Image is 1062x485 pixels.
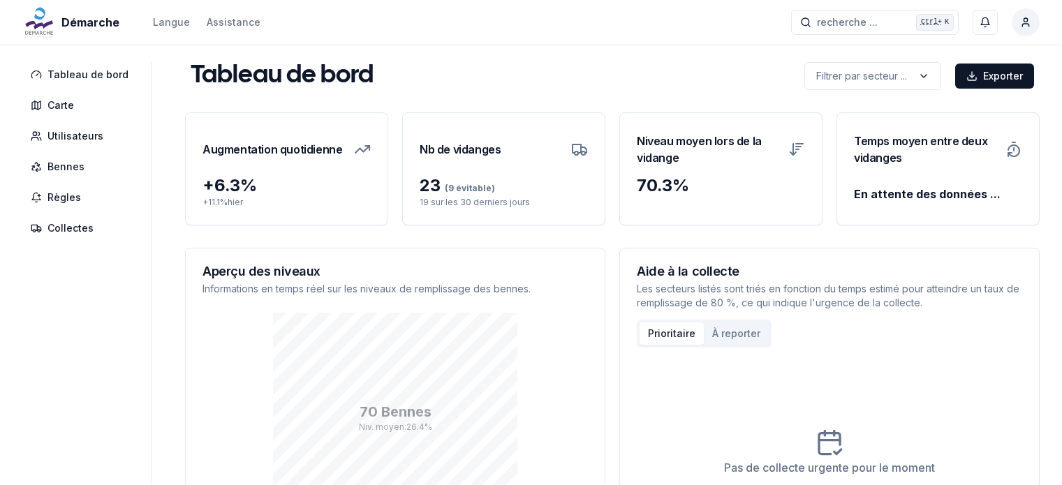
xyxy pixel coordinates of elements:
span: Collectes [47,221,94,235]
div: Pas de collecte urgente pour le moment [724,459,935,476]
img: Démarche Logo [22,6,56,39]
div: 23 [420,174,588,197]
h3: Temps moyen entre deux vidanges [854,130,997,169]
p: Informations en temps réel sur les niveaux de remplissage des bennes. [202,282,588,296]
div: + 6.3 % [202,174,371,197]
a: Bennes [22,154,142,179]
a: Carte [22,93,142,118]
h3: Aperçu des niveaux [202,265,588,278]
h1: Tableau de bord [191,62,374,90]
span: Démarche [61,14,119,31]
span: Règles [47,191,81,204]
button: label [804,62,941,90]
span: Utilisateurs [47,129,103,143]
a: Démarche [22,14,125,31]
span: (9 évitable) [441,183,495,193]
h3: Nb de vidanges [420,130,501,169]
p: 19 sur les 30 derniers jours [420,197,588,208]
h3: Niveau moyen lors de la vidange [637,130,780,169]
h3: Augmentation quotidienne [202,130,342,169]
p: + 11.1 % hier [202,197,371,208]
span: Bennes [47,160,84,174]
p: Filtrer par secteur ... [816,69,907,83]
button: Exporter [955,64,1034,89]
span: Tableau de bord [47,68,128,82]
button: À reporter [704,322,769,345]
button: recherche ...Ctrl+K [791,10,959,35]
span: recherche ... [817,15,878,29]
a: Règles [22,185,142,210]
a: Utilisateurs [22,124,142,149]
a: Collectes [22,216,142,241]
div: En attente des données ... [854,174,1022,202]
div: Langue [153,15,190,29]
button: Langue [153,14,190,31]
div: 70.3 % [637,174,805,197]
span: Carte [47,98,74,112]
p: Les secteurs listés sont triés en fonction du temps estimé pour atteindre un taux de remplissage ... [637,282,1022,310]
a: Assistance [207,14,260,31]
a: Tableau de bord [22,62,142,87]
h3: Aide à la collecte [637,265,1022,278]
button: Prioritaire [640,322,704,345]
